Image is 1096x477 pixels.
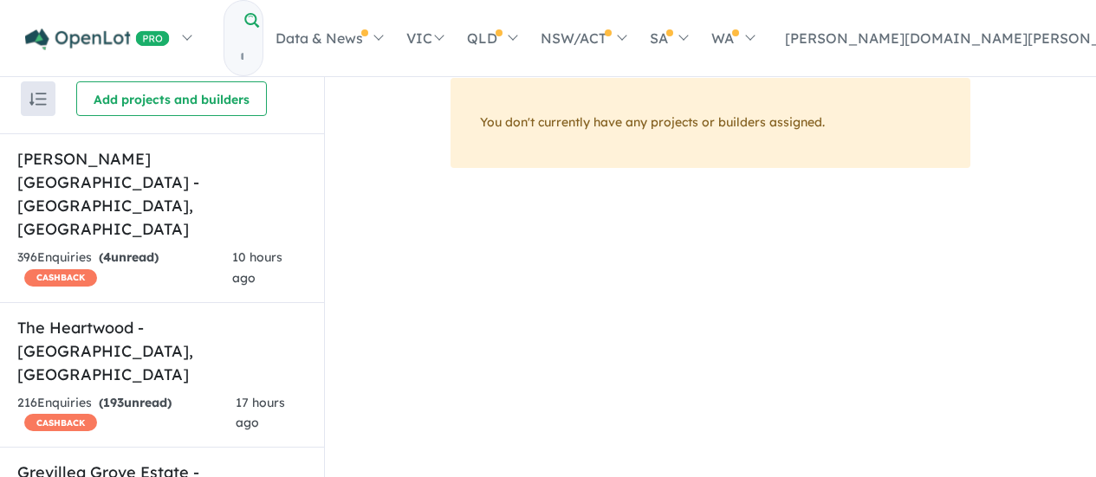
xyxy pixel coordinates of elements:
[529,8,638,68] a: NSW/ACT
[451,78,970,168] div: You don't currently have any projects or builders assigned.
[103,395,124,410] span: 193
[236,395,285,431] span: 17 hours ago
[24,414,97,431] span: CASHBACK
[17,147,307,241] h5: [PERSON_NAME][GEOGRAPHIC_DATA] - [GEOGRAPHIC_DATA] , [GEOGRAPHIC_DATA]
[638,8,699,68] a: SA
[103,249,111,265] span: 4
[232,249,282,286] span: 10 hours ago
[699,8,765,68] a: WA
[24,269,97,287] span: CASHBACK
[99,395,172,410] strong: ( unread)
[455,8,529,68] a: QLD
[17,248,232,289] div: 396 Enquir ies
[394,8,455,68] a: VIC
[25,29,170,50] img: Openlot PRO Logo White
[99,249,159,265] strong: ( unread)
[224,38,259,75] input: Try estate name, suburb, builder or developer
[263,8,394,68] a: Data & News
[76,81,267,116] button: Add projects and builders
[29,93,47,106] img: sort.svg
[17,393,236,435] div: 216 Enquir ies
[17,316,307,386] h5: The Heartwood - [GEOGRAPHIC_DATA] , [GEOGRAPHIC_DATA]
